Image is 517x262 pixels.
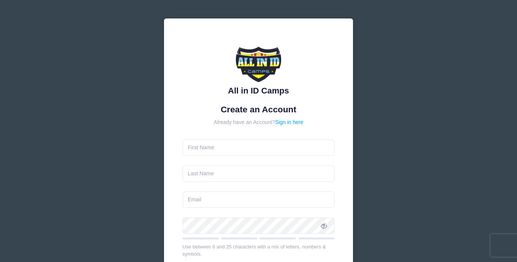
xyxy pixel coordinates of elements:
[183,165,335,182] input: Last Name
[183,243,335,258] div: Use between 6 and 25 characters with a mix of letters, numbers & symbols.
[183,104,335,115] h1: Create an Account
[275,119,303,125] a: Sign in here
[183,139,335,156] input: First Name
[236,37,281,82] img: All in ID Camps
[183,192,335,208] input: Email
[183,84,335,97] div: All in ID Camps
[183,118,335,126] div: Already have an Account?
